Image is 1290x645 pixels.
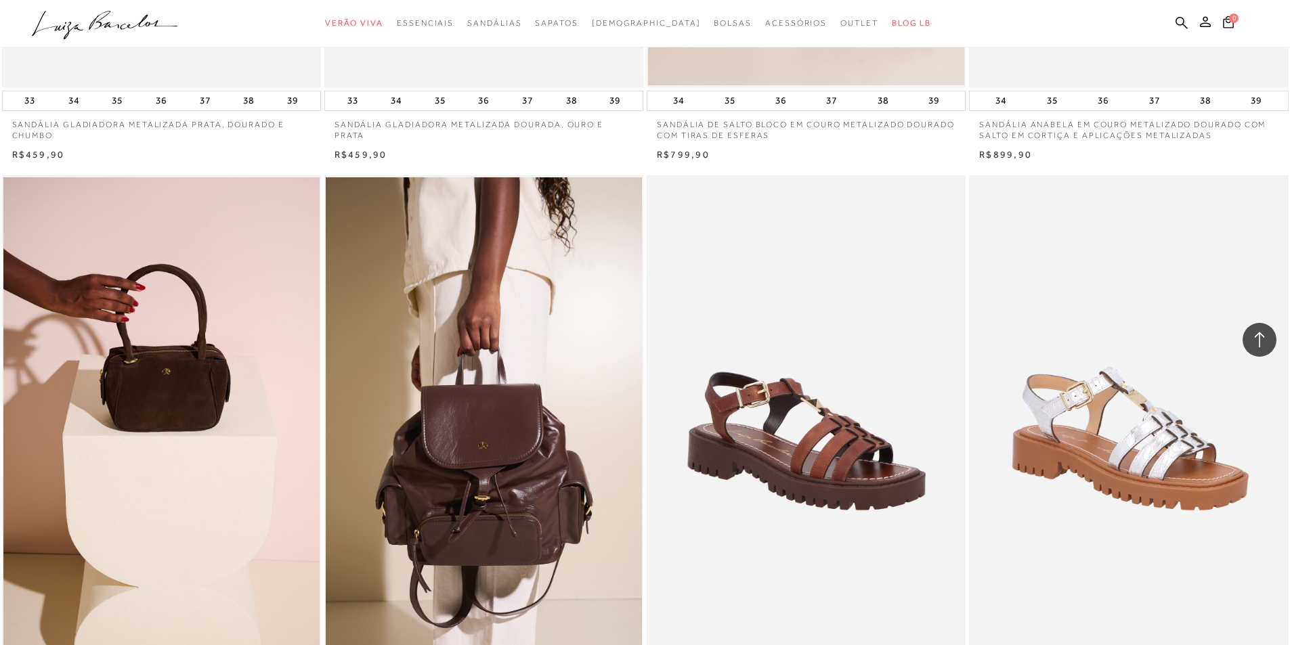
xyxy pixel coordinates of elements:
button: 39 [924,91,943,110]
button: 38 [1196,91,1215,110]
button: 34 [991,91,1010,110]
span: R$459,90 [335,149,387,160]
a: categoryNavScreenReaderText [840,11,878,36]
button: 34 [64,91,83,110]
a: SANDÁLIA GLADIADORA METALIZADA PRATA, DOURADO E CHUMBO [2,111,321,142]
a: SANDÁLIA GLADIADORA METALIZADA DOURADA, OURO E PRATA [324,111,643,142]
span: Sandálias [467,18,521,28]
button: 39 [605,91,624,110]
span: BLOG LB [892,18,931,28]
button: 36 [771,91,790,110]
span: R$459,90 [12,149,65,160]
button: 34 [669,91,688,110]
button: 34 [387,91,406,110]
a: categoryNavScreenReaderText [325,11,383,36]
button: 37 [518,91,537,110]
button: 38 [874,91,893,110]
button: 35 [108,91,127,110]
button: 33 [20,91,39,110]
button: 36 [474,91,493,110]
span: Sapatos [535,18,578,28]
button: 39 [283,91,302,110]
span: Acessórios [765,18,827,28]
button: 38 [562,91,581,110]
span: R$899,90 [979,149,1032,160]
a: SANDÁLIA DE SALTO BLOCO EM COURO METALIZADO DOURADO COM TIRAS DE ESFERAS [647,111,966,142]
button: 35 [721,91,739,110]
span: Verão Viva [325,18,383,28]
button: 38 [239,91,258,110]
a: categoryNavScreenReaderText [535,11,578,36]
span: Bolsas [714,18,752,28]
span: R$799,90 [657,149,710,160]
button: 37 [822,91,841,110]
a: SANDÁLIA ANABELA EM COURO METALIZADO DOURADO COM SALTO EM CORTIÇA E APLICAÇÕES METALIZADAS [969,111,1288,142]
span: 0 [1229,14,1239,23]
a: noSubCategoriesText [592,11,701,36]
button: 0 [1219,15,1238,33]
span: [DEMOGRAPHIC_DATA] [592,18,701,28]
button: 37 [1145,91,1164,110]
a: categoryNavScreenReaderText [397,11,454,36]
a: BLOG LB [892,11,931,36]
button: 36 [1094,91,1113,110]
span: Essenciais [397,18,454,28]
button: 33 [343,91,362,110]
button: 35 [1043,91,1062,110]
a: categoryNavScreenReaderText [714,11,752,36]
button: 39 [1247,91,1266,110]
button: 36 [152,91,171,110]
a: categoryNavScreenReaderText [467,11,521,36]
button: 35 [431,91,450,110]
button: 37 [196,91,215,110]
a: categoryNavScreenReaderText [765,11,827,36]
span: Outlet [840,18,878,28]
